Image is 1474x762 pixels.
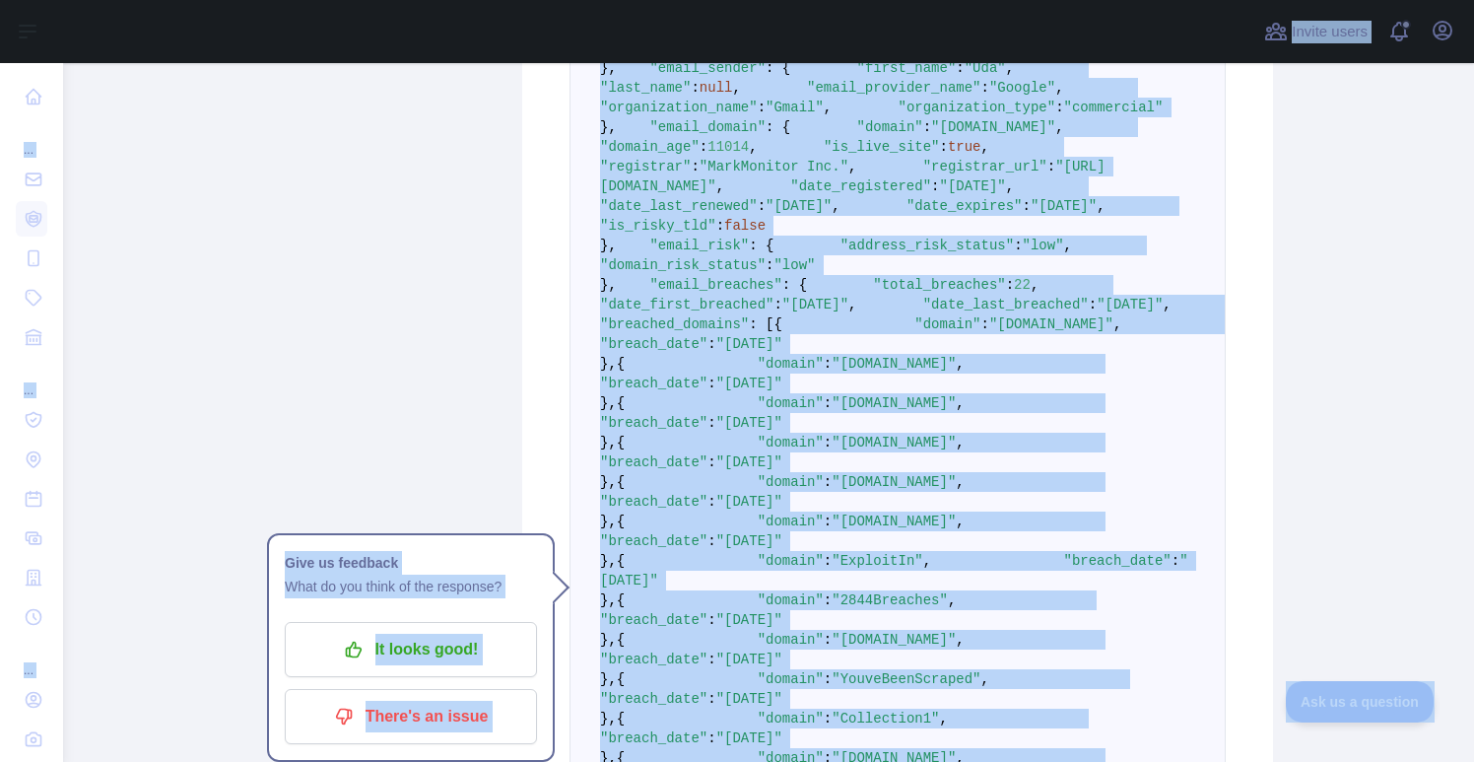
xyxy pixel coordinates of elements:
span: null [700,80,733,96]
span: }, [600,474,617,490]
span: , [749,139,757,155]
span: "[DOMAIN_NAME]" [832,356,956,372]
span: , [1055,80,1063,96]
span: "domain" [758,435,824,450]
span: "Google" [989,80,1055,96]
span: "registrar" [600,159,691,174]
span: : [ [749,316,773,332]
span: "[DOMAIN_NAME]" [989,316,1113,332]
span: { [617,395,625,411]
span: : { [749,238,773,253]
span: , [1113,316,1121,332]
span: , [716,178,724,194]
span: }, [600,238,617,253]
span: }, [600,592,617,608]
span: }, [600,277,617,293]
span: : [824,592,832,608]
span: { [773,316,781,332]
span: , [981,139,989,155]
span: }, [600,553,617,569]
span: : [707,612,715,628]
span: : [707,415,715,431]
span: "[DATE]" [716,376,782,391]
span: : [981,316,989,332]
span: "[DATE]" [939,178,1005,194]
span: "[DOMAIN_NAME]" [832,435,956,450]
span: "YouveBeenScraped" [832,671,980,687]
span: "domain_risk_status" [600,257,766,273]
span: : [707,533,715,549]
span: "breach_date" [600,730,707,746]
span: , [956,435,964,450]
span: "domain_age" [600,139,700,155]
span: }, [600,435,617,450]
span: , [848,297,856,312]
span: : [691,159,699,174]
span: : [824,553,832,569]
span: , [1064,238,1072,253]
div: ... [16,639,47,678]
span: : [707,494,715,510]
div: ... [16,359,47,398]
span: , [923,553,931,569]
span: { [617,592,625,608]
span: "ExploitIn" [832,553,922,569]
span: : [1172,553,1179,569]
span: : [940,139,948,155]
span: true [948,139,981,155]
span: , [1006,178,1014,194]
span: "domain" [758,671,824,687]
span: "Collection1" [832,711,939,727]
span: "[DATE]" [716,612,782,628]
span: { [617,671,625,687]
span: 11014 [707,139,749,155]
span: "[DATE]" [716,652,782,667]
span: : [700,139,707,155]
span: , [948,592,956,608]
span: : [931,178,939,194]
span: "[DATE]" [716,415,782,431]
span: "low" [1023,238,1064,253]
span: }, [600,632,617,648]
span: { [617,435,625,450]
span: : [824,395,832,411]
span: : [1055,100,1063,115]
span: "email_provider_name" [807,80,980,96]
span: "domain" [758,711,824,727]
span: : [1006,277,1014,293]
span: : { [766,60,790,76]
span: "breach_date" [600,494,707,510]
span: "breach_date" [600,376,707,391]
span: : [707,691,715,707]
span: : [707,454,715,470]
span: : [1089,297,1097,312]
span: : [707,730,715,746]
span: "commercial" [1064,100,1164,115]
span: }, [600,671,617,687]
span: "date_registered" [790,178,931,194]
span: "[DOMAIN_NAME]" [832,514,956,529]
span: : { [766,119,790,135]
span: : [691,80,699,96]
span: : [707,376,715,391]
button: Invite users [1260,16,1372,47]
span: "email_breaches" [649,277,781,293]
span: "total_breaches" [873,277,1005,293]
span: "email_sender" [649,60,766,76]
span: : [824,711,832,727]
span: : [1014,238,1022,253]
span: "first_name" [856,60,956,76]
span: "breach_date" [600,612,707,628]
span: "Gmail" [766,100,824,115]
span: "domain" [758,553,824,569]
span: : [716,218,724,234]
span: "email_domain" [649,119,766,135]
span: : [758,100,766,115]
span: "[DOMAIN_NAME]" [832,474,956,490]
span: : [824,356,832,372]
span: , [732,80,740,96]
span: "domain" [758,356,824,372]
span: { [617,711,625,727]
span: "[DATE]" [716,494,782,510]
span: }, [600,711,617,727]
